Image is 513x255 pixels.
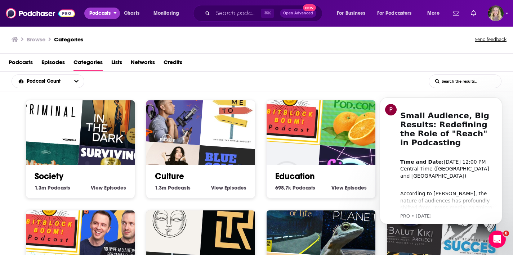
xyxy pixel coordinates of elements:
[155,185,191,191] a: 1.3m Culture Podcasts
[80,80,149,150] img: In The Dark
[131,56,155,71] a: Networks
[27,79,63,84] span: Podcast Count
[135,186,204,255] img: Esencias de ALQVIMIA
[211,185,223,191] span: View
[224,185,246,191] span: Episodes
[12,79,69,84] button: open menu
[124,8,139,18] span: Charts
[164,56,182,71] a: Credits
[331,185,367,191] a: View Education Episodes
[168,185,191,191] span: Podcasts
[9,56,33,71] a: Podcasts
[422,8,449,19] button: open menu
[369,91,513,228] iframe: Intercom notifications message
[503,231,509,236] span: 8
[489,231,506,248] iframe: Intercom live chat
[255,186,325,255] img: One Third of Life
[148,8,188,19] button: open menu
[119,8,144,19] a: Charts
[89,8,111,18] span: Podcasts
[345,185,367,191] span: Episodes
[280,9,316,18] button: Open AdvancedNew
[473,35,509,45] button: Send feedback
[283,12,313,15] span: Open Advanced
[91,185,103,191] span: View
[255,76,325,145] img: The BitBlockBoom Bitcoin Podcast
[54,36,83,43] a: Categories
[332,8,374,19] button: open menu
[320,80,390,150] img: Learn Chinese & Culture @ iMandarinPod.com
[35,185,70,191] a: 1.3m Society Podcasts
[91,185,126,191] a: View Society Episodes
[488,5,504,21] button: Show profile menu
[331,185,343,191] span: View
[213,8,261,19] input: Search podcasts, credits, & more...
[468,7,479,19] a: Show notifications dropdown
[261,9,274,18] span: ⌘ K
[111,56,122,71] a: Lists
[275,185,315,191] a: 698.7k Education Podcasts
[135,76,204,145] img: The Jordan Harbinger Show
[275,185,291,191] span: 698.7k
[303,4,316,11] span: New
[104,185,126,191] span: Episodes
[337,8,365,18] span: For Business
[488,5,504,21] span: Logged in as lauren19365
[12,74,95,88] h2: Choose List sort
[377,8,412,18] span: For Podcasters
[41,56,65,71] a: Episodes
[488,5,504,21] img: User Profile
[14,186,84,255] img: The BitBlockBoom Bitcoin Podcast
[69,75,84,88] button: open menu
[27,36,45,43] h3: Browse
[6,6,75,20] img: Podchaser - Follow, Share and Rate Podcasts
[73,56,103,71] a: Categories
[211,185,246,191] a: View Culture Episodes
[153,8,179,18] span: Monitoring
[155,171,184,182] a: Culture
[14,76,84,145] img: Criminal
[84,8,120,19] button: open menu
[200,5,329,22] div: Search podcasts, credits, & more...
[155,185,166,191] span: 1.3m
[275,171,315,182] a: Education
[48,185,70,191] span: Podcasts
[450,7,462,19] a: Show notifications dropdown
[35,185,46,191] span: 1.3m
[293,185,315,191] span: Podcasts
[200,80,269,150] img: Take Me To Travel Podcast
[373,8,422,19] button: open menu
[427,8,440,18] span: More
[35,171,63,182] a: Society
